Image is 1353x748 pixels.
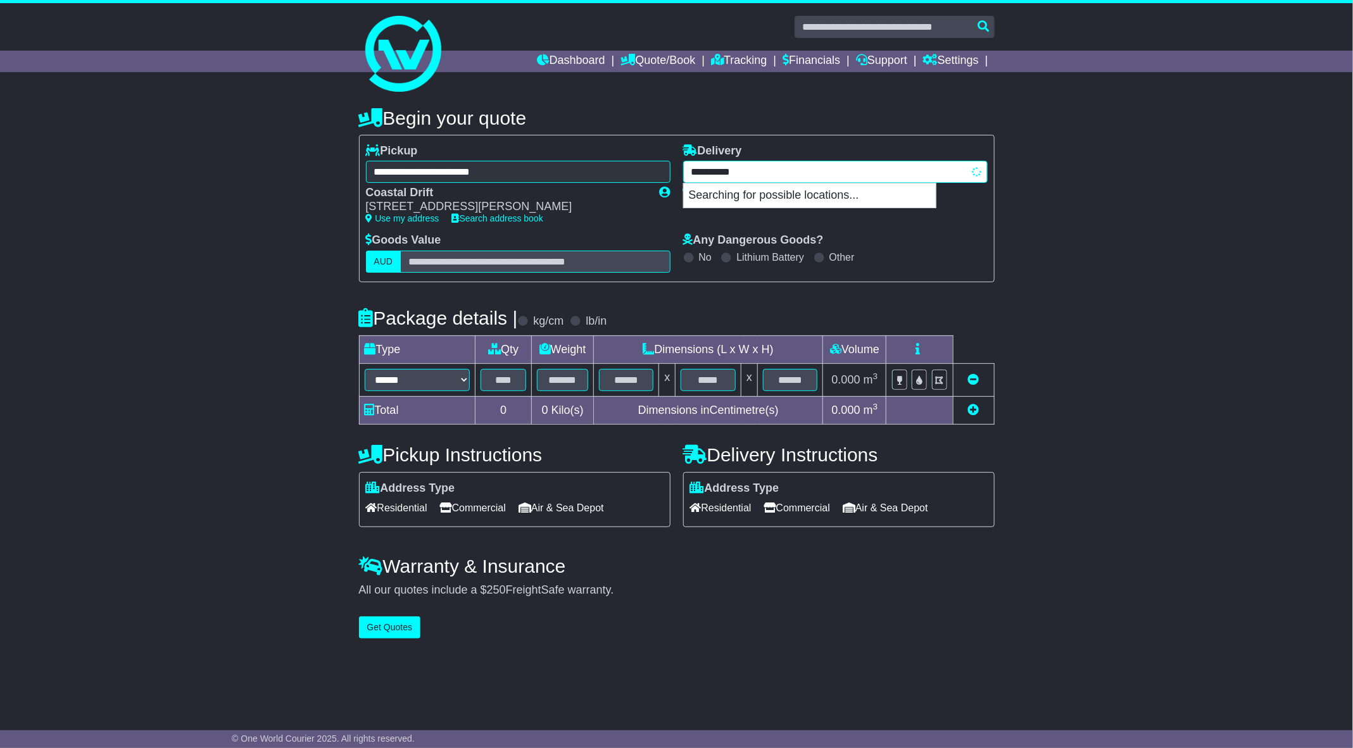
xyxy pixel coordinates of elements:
[873,402,878,411] sup: 3
[366,234,441,247] label: Goods Value
[699,251,712,263] label: No
[359,108,995,128] h4: Begin your quote
[690,482,779,496] label: Address Type
[586,315,607,328] label: lb/in
[366,251,401,273] label: AUD
[359,616,421,639] button: Get Quotes
[683,444,995,465] h4: Delivery Instructions
[684,184,936,208] p: Searching for possible locations...
[593,335,823,363] td: Dimensions (L x W x H)
[683,161,988,183] typeahead: Please provide city
[232,733,415,744] span: © One World Courier 2025. All rights reserved.
[864,404,878,416] span: m
[366,186,647,200] div: Coastal Drift
[620,51,695,72] a: Quote/Book
[519,498,604,518] span: Air & Sea Depot
[359,335,475,363] td: Type
[533,315,563,328] label: kg/cm
[366,213,439,223] a: Use my address
[359,556,995,577] h4: Warranty & Insurance
[359,444,670,465] h4: Pickup Instructions
[864,373,878,386] span: m
[659,363,676,396] td: x
[366,144,418,158] label: Pickup
[683,234,824,247] label: Any Dangerous Goods?
[359,308,518,328] h4: Package details |
[538,51,605,72] a: Dashboard
[832,373,860,386] span: 0.000
[832,404,860,416] span: 0.000
[359,583,995,597] div: All our quotes include a $ FreightSafe warranty.
[823,335,886,363] td: Volume
[764,498,830,518] span: Commercial
[783,51,840,72] a: Financials
[968,373,979,386] a: Remove this item
[366,498,427,518] span: Residential
[366,200,647,214] div: [STREET_ADDRESS][PERSON_NAME]
[593,396,823,424] td: Dimensions in Centimetre(s)
[843,498,928,518] span: Air & Sea Depot
[452,213,543,223] a: Search address book
[968,404,979,416] a: Add new item
[856,51,907,72] a: Support
[440,498,506,518] span: Commercial
[532,335,594,363] td: Weight
[487,583,506,596] span: 250
[711,51,767,72] a: Tracking
[829,251,855,263] label: Other
[683,144,742,158] label: Delivery
[475,335,531,363] td: Qty
[542,404,548,416] span: 0
[741,363,757,396] td: x
[475,396,531,424] td: 0
[366,482,455,496] label: Address Type
[532,396,594,424] td: Kilo(s)
[923,51,979,72] a: Settings
[359,396,475,424] td: Total
[873,371,878,381] sup: 3
[736,251,804,263] label: Lithium Battery
[690,498,752,518] span: Residential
